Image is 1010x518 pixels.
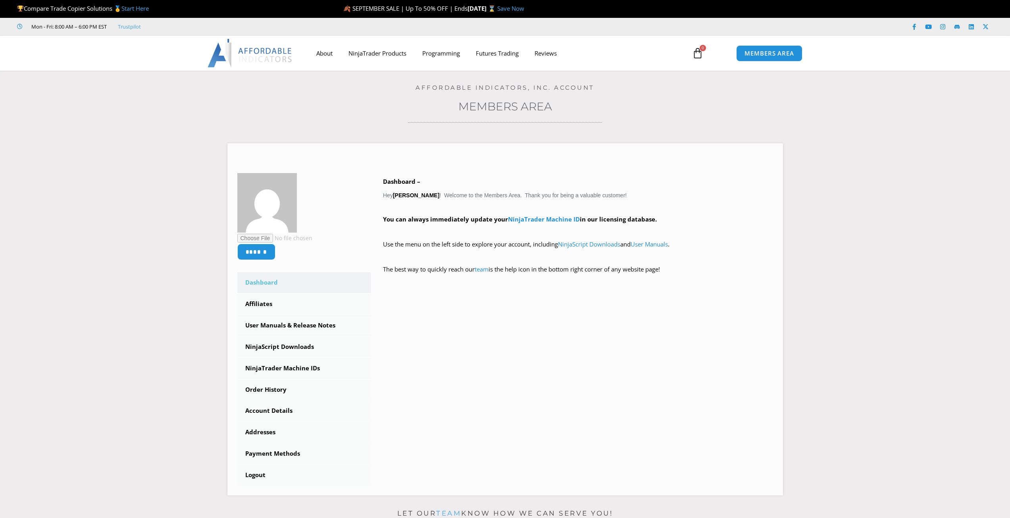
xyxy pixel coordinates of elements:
[497,4,524,12] a: Save Now
[383,239,773,261] p: Use the menu on the left side to explore your account, including and .
[558,240,620,248] a: NinjaScript Downloads
[237,422,371,443] a: Addresses
[237,443,371,464] a: Payment Methods
[121,4,149,12] a: Start Here
[527,44,565,62] a: Reviews
[237,173,297,233] img: cc3a54fbec78e197dc48540fd6831373c7f47ade1118d1ff46f7563a5f4bfcc0
[237,272,371,485] nav: Account pages
[680,42,715,65] a: 0
[383,177,420,185] b: Dashboard –
[17,6,23,12] img: 🏆
[458,100,552,113] a: Members Area
[343,4,467,12] span: 🍂 SEPTEMBER SALE | Up To 50% OFF | Ends
[341,44,414,62] a: NinjaTrader Products
[237,401,371,421] a: Account Details
[237,337,371,357] a: NinjaScript Downloads
[631,240,668,248] a: User Manuals
[508,215,580,223] a: NinjaTrader Machine ID
[237,272,371,293] a: Dashboard
[308,44,683,62] nav: Menu
[237,465,371,485] a: Logout
[237,294,371,314] a: Affiliates
[383,215,657,223] strong: You can always immediately update your in our licensing database.
[700,45,706,51] span: 0
[393,192,439,198] strong: [PERSON_NAME]
[467,4,497,12] strong: [DATE] ⌛
[383,264,773,286] p: The best way to quickly reach our is the help icon in the bottom right corner of any website page!
[237,379,371,400] a: Order History
[383,176,773,286] div: Hey ! Welcome to the Members Area. Thank you for being a valuable customer!
[208,39,293,67] img: LogoAI | Affordable Indicators – NinjaTrader
[17,4,149,12] span: Compare Trade Copier Solutions 🥇
[237,358,371,379] a: NinjaTrader Machine IDs
[416,84,594,91] a: Affordable Indicators, Inc. Account
[475,265,489,273] a: team
[468,44,527,62] a: Futures Trading
[745,50,794,56] span: MEMBERS AREA
[308,44,341,62] a: About
[414,44,468,62] a: Programming
[29,22,107,31] span: Mon - Fri: 8:00 AM – 6:00 PM EST
[237,315,371,336] a: User Manuals & Release Notes
[736,45,802,62] a: MEMBERS AREA
[118,22,141,31] a: Trustpilot
[436,509,461,517] a: team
